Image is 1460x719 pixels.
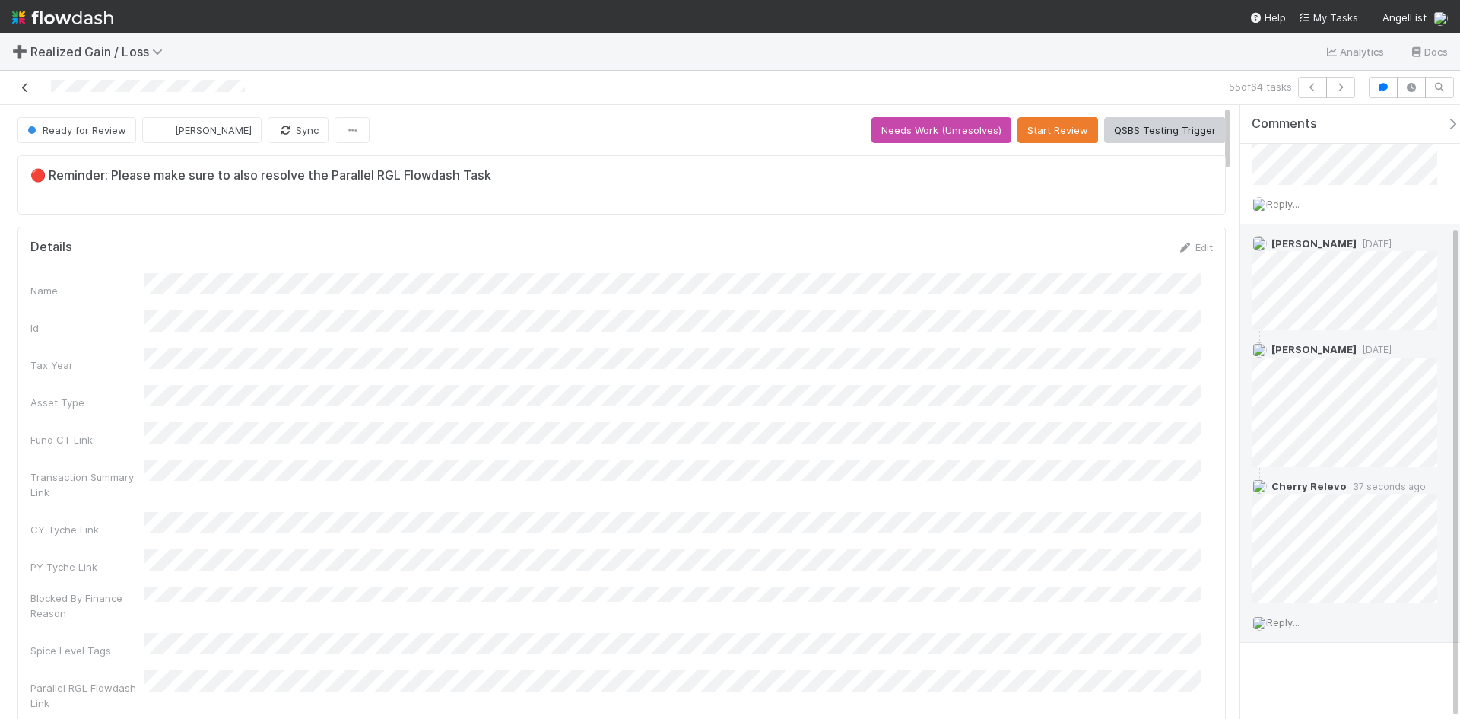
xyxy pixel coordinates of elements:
[12,45,27,58] span: ➕
[1298,10,1358,25] a: My Tasks
[30,559,144,574] div: PY Tyche Link
[268,117,328,143] button: Sync
[1271,237,1357,250] span: [PERSON_NAME]
[175,124,252,136] span: [PERSON_NAME]
[30,168,1213,183] h5: 🔴 Reminder: Please make sure to also resolve the Parallel RGL Flowdash Task
[1433,11,1448,26] img: avatar_1c2f0edd-858e-4812-ac14-2a8986687c67.png
[1252,197,1267,212] img: avatar_1c2f0edd-858e-4812-ac14-2a8986687c67.png
[30,283,144,298] div: Name
[871,117,1011,143] button: Needs Work (Unresolves)
[1017,117,1098,143] button: Start Review
[1249,10,1286,25] div: Help
[1229,79,1292,94] span: 55 of 64 tasks
[30,240,72,255] h5: Details
[30,590,144,621] div: Blocked By Finance Reason
[30,395,144,410] div: Asset Type
[1382,11,1427,24] span: AngelList
[30,320,144,336] div: Id
[1177,241,1213,253] a: Edit
[1252,116,1317,132] span: Comments
[1252,342,1267,358] img: avatar_04ed6c9e-3b93-401c-8c3a-8fad1b1fc72c.png
[1271,480,1347,492] span: Cherry Relevo
[1347,481,1426,492] span: 37 seconds ago
[1357,238,1392,250] span: [DATE]
[30,680,144,711] div: Parallel RGL Flowdash Link
[1409,43,1448,61] a: Docs
[142,117,262,143] button: [PERSON_NAME]
[30,522,144,537] div: CY Tyche Link
[1325,43,1385,61] a: Analytics
[1298,11,1358,24] span: My Tasks
[30,469,144,500] div: Transaction Summary Link
[1271,343,1357,355] span: [PERSON_NAME]
[30,44,170,59] span: Realized Gain / Loss
[1267,616,1300,628] span: Reply...
[1267,198,1300,210] span: Reply...
[1252,236,1267,251] img: avatar_04ed6c9e-3b93-401c-8c3a-8fad1b1fc72c.png
[155,122,170,138] img: avatar_04ed6c9e-3b93-401c-8c3a-8fad1b1fc72c.png
[1252,479,1267,494] img: avatar_1c2f0edd-858e-4812-ac14-2a8986687c67.png
[30,432,144,447] div: Fund CT Link
[1104,117,1226,143] button: QSBS Testing Trigger
[12,5,113,30] img: logo-inverted-e16ddd16eac7371096b0.svg
[1357,344,1392,355] span: [DATE]
[30,643,144,658] div: Spice Level Tags
[30,358,144,373] div: Tax Year
[1252,616,1267,631] img: avatar_1c2f0edd-858e-4812-ac14-2a8986687c67.png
